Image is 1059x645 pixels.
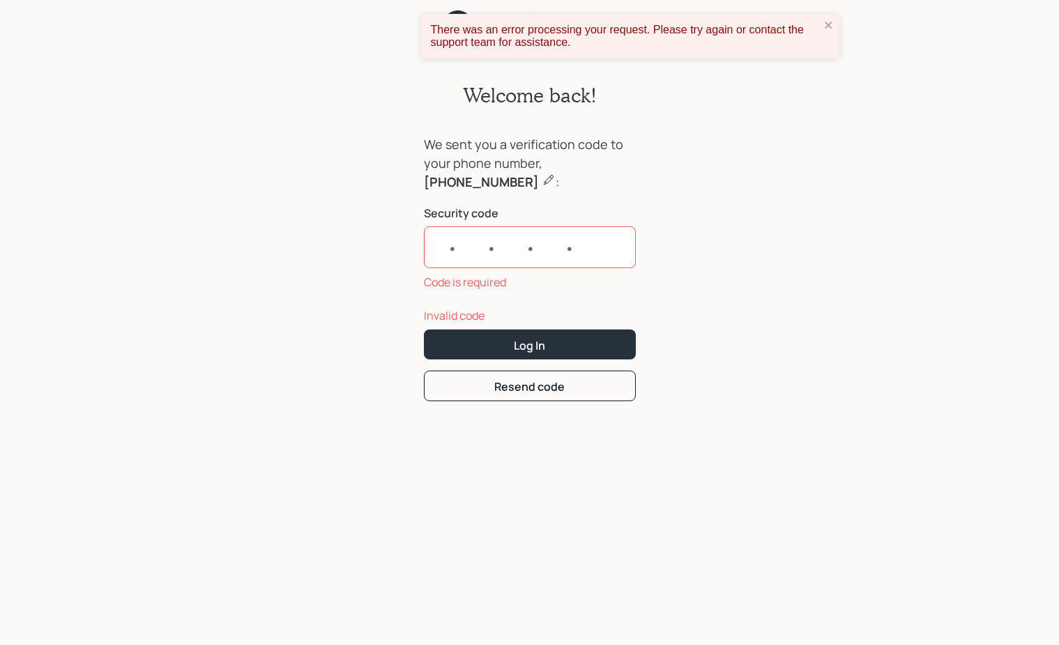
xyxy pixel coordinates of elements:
div: Code is required [424,274,636,290]
button: Log In [424,329,636,359]
b: [PHONE_NUMBER] [424,173,539,190]
input: •••• [424,226,636,268]
div: We sent you a verification code to your phone number, : [424,135,636,192]
div: Invalid code [424,307,636,324]
label: Security code [424,205,636,221]
button: close [824,20,834,33]
div: There was an error processing your request. Please try again or contact the support team for assi... [431,24,820,49]
button: Resend code [424,371,636,401]
div: Resend code [494,379,565,394]
div: Log In [514,338,545,353]
h2: Welcome back! [463,84,597,107]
